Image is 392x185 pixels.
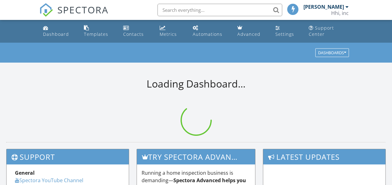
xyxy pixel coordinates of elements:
[273,22,301,40] a: Settings
[84,31,108,37] div: Templates
[303,4,344,10] div: [PERSON_NAME]
[193,31,222,37] div: Automations
[306,22,351,40] a: Support Center
[57,3,109,16] span: SPECTORA
[39,8,109,21] a: SPECTORA
[157,4,282,16] input: Search everything...
[318,51,346,55] div: Dashboards
[123,31,144,37] div: Contacts
[315,49,349,57] button: Dashboards
[7,149,129,164] h3: Support
[275,31,294,37] div: Settings
[331,10,349,16] div: Hhi, inc
[190,22,230,40] a: Automations (Basic)
[137,149,255,164] h3: Try spectora advanced [DATE]
[235,22,268,40] a: Advanced
[81,22,116,40] a: Templates
[157,22,185,40] a: Metrics
[15,169,35,176] strong: General
[160,31,177,37] div: Metrics
[41,22,76,40] a: Dashboard
[263,149,385,164] h3: Latest Updates
[121,22,152,40] a: Contacts
[43,31,69,37] div: Dashboard
[237,31,260,37] div: Advanced
[39,3,53,17] img: The Best Home Inspection Software - Spectora
[309,25,334,37] div: Support Center
[15,177,83,184] a: Spectora YouTube Channel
